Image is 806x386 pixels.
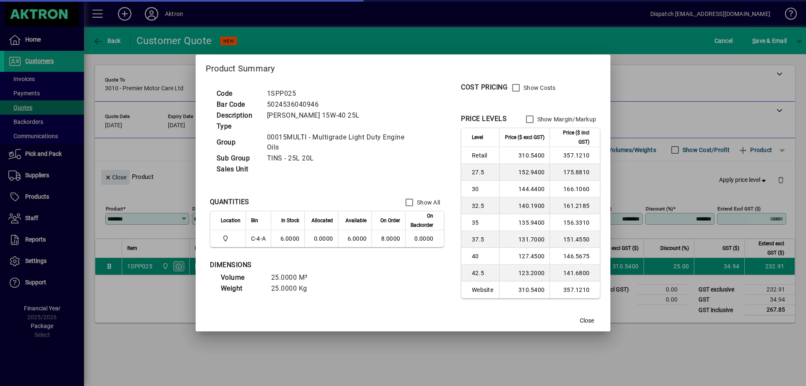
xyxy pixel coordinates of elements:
[573,313,600,328] button: Close
[345,216,366,225] span: Available
[263,153,416,164] td: TINS - 25L 20L
[499,197,550,214] td: 140.1900
[196,55,610,79] h2: Product Summary
[472,218,494,227] span: 35
[550,181,600,197] td: 166.1060
[472,286,494,294] span: Website
[217,283,267,294] td: Weight
[212,164,263,175] td: Sales Unit
[263,88,416,99] td: 1SPP025
[472,269,494,277] span: 42.5
[212,132,263,153] td: Group
[212,121,263,132] td: Type
[499,181,550,197] td: 144.4400
[267,283,318,294] td: 25.0000 Kg
[380,216,400,225] span: On Order
[304,230,338,247] td: 0.0000
[263,132,416,153] td: 00015MULTI - Multigrade Light Duty Engine Oils
[550,281,600,298] td: 357.1210
[472,235,494,244] span: 37.5
[499,248,550,265] td: 127.4500
[212,110,263,121] td: Description
[251,216,258,225] span: Bin
[263,99,416,110] td: 5024536040946
[267,272,318,283] td: 25.0000 M³
[580,316,594,325] span: Close
[246,230,271,247] td: C-4-A
[381,235,400,242] span: 8.0000
[499,231,550,248] td: 131.7000
[281,216,299,225] span: In Stock
[415,198,440,207] label: Show All
[263,110,416,121] td: [PERSON_NAME] 15W-40 25L
[472,252,494,260] span: 40
[550,231,600,248] td: 151.4550
[550,248,600,265] td: 146.5675
[555,128,589,147] span: Price ($ incl GST)
[536,115,597,123] label: Show Margin/Markup
[212,88,263,99] td: Code
[550,147,600,164] td: 357.1210
[461,82,508,92] div: COST PRICING
[499,147,550,164] td: 310.5400
[550,214,600,231] td: 156.3310
[210,260,420,270] div: DIMENSIONS
[472,202,494,210] span: 32.5
[212,99,263,110] td: Bar Code
[499,214,550,231] td: 135.9400
[550,197,600,214] td: 161.2185
[472,168,494,176] span: 27.5
[210,197,249,207] div: QUANTITIES
[212,153,263,164] td: Sub Group
[217,272,267,283] td: Volume
[472,185,494,193] span: 30
[338,230,372,247] td: 6.0000
[522,84,556,92] label: Show Costs
[499,265,550,281] td: 123.2000
[405,230,444,247] td: 0.0000
[472,151,494,160] span: Retail
[411,211,433,230] span: On Backorder
[461,114,507,124] div: PRICE LEVELS
[550,164,600,181] td: 175.8810
[499,281,550,298] td: 310.5400
[472,133,483,142] span: Level
[499,164,550,181] td: 152.9400
[311,216,333,225] span: Allocated
[221,216,241,225] span: Location
[271,230,304,247] td: 6.0000
[505,133,544,142] span: Price ($ excl GST)
[550,265,600,281] td: 141.6800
